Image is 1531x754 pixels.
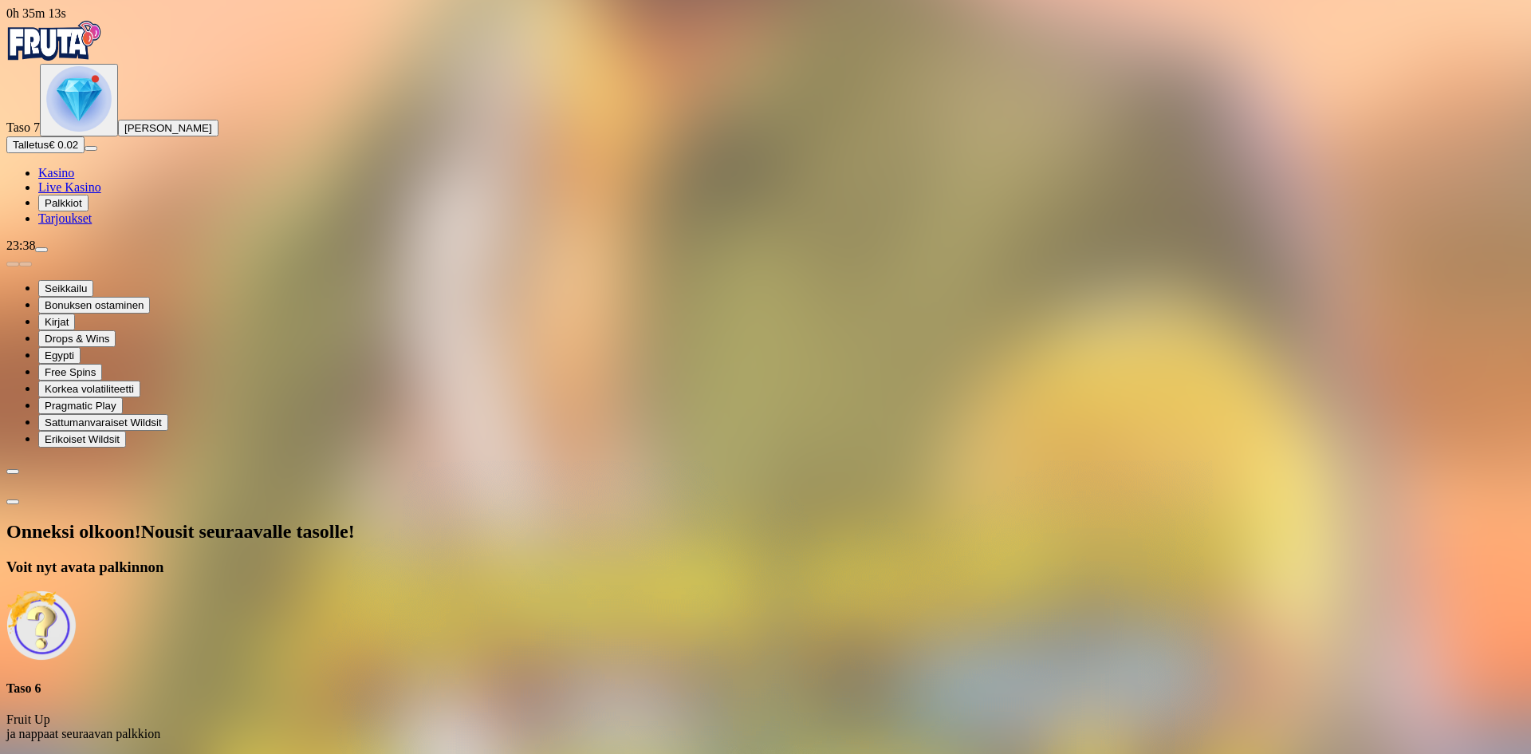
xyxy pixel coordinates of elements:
[38,414,168,431] button: Sattumanvaraiset Wildsit
[6,120,40,134] span: Taso 7
[6,21,1525,226] nav: Primary
[6,239,35,252] span: 23:38
[45,197,82,209] span: Palkkiot
[38,347,81,364] button: Egypti
[38,280,93,297] button: Seikkailu
[38,397,123,414] button: Pragmatic Play
[6,6,66,20] span: user session time
[38,297,150,314] button: Bonuksen ostaminen
[13,139,49,151] span: Talletus
[45,416,162,428] span: Sattumanvaraiset Wildsit
[85,146,97,151] button: menu
[45,282,87,294] span: Seikkailu
[45,299,144,311] span: Bonuksen ostaminen
[38,211,92,225] a: Tarjoukset
[45,366,96,378] span: Free Spins
[19,262,32,266] button: next slide
[38,381,140,397] button: Korkea volatiliteetti
[38,166,74,180] a: Kasino
[6,713,1525,741] p: Fruit Up ja nappaat seuraavan palkkion
[6,469,19,474] button: chevron-left icon
[6,559,1525,576] h3: Voit nyt avata palkinnon
[45,383,134,395] span: Korkea volatiliteetti
[45,316,69,328] span: Kirjat
[6,521,141,542] span: Onneksi olkoon!
[49,139,78,151] span: € 0.02
[38,314,75,330] button: Kirjat
[38,195,89,211] button: Palkkiot
[6,21,102,61] img: Fruta
[38,330,116,347] button: Drops & Wins
[6,262,19,266] button: prev slide
[45,349,74,361] span: Egypti
[38,180,101,194] a: Live Kasino
[38,431,126,448] button: Erikoiset Wildsit
[124,122,212,134] span: [PERSON_NAME]
[6,499,19,504] button: close
[38,364,102,381] button: Free Spins
[6,166,1525,226] nav: Main menu
[6,49,102,63] a: Fruta
[6,590,77,661] img: Unlock reward icon
[45,433,120,445] span: Erikoiset Wildsit
[6,136,85,153] button: Talletusplus icon€ 0.02
[141,521,355,542] span: Nousit seuraavalle tasolle!
[45,333,109,345] span: Drops & Wins
[45,400,116,412] span: Pragmatic Play
[40,64,118,136] button: level unlocked
[6,681,1525,696] h4: Taso 6
[118,120,218,136] button: [PERSON_NAME]
[46,66,112,132] img: level unlocked
[35,247,48,252] button: menu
